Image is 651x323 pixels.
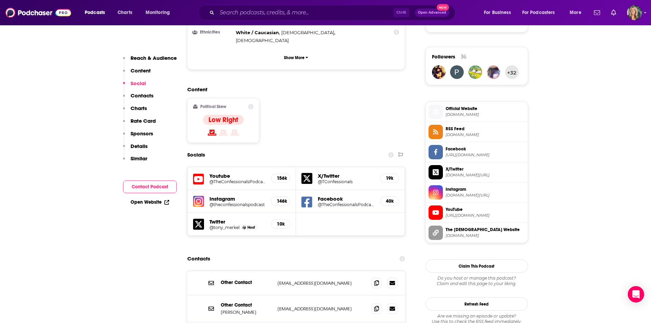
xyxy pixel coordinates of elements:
span: theconfessionalspodcast.com [446,112,525,117]
h5: Twitter [209,218,266,225]
span: https://www.youtube.com/@TheConfessionalsPodcast [446,213,525,218]
h2: Contacts [187,252,210,265]
img: Bubbles4u [487,65,500,79]
a: Instagram[DOMAIN_NAME][URL] [429,185,525,200]
span: YouTube [446,206,525,213]
img: joeyzino2009 [469,65,482,79]
p: Charts [131,105,147,111]
h5: 40k [386,198,393,204]
a: X/Twitter[DOMAIN_NAME][URL] [429,165,525,179]
p: Other Contact [221,280,272,285]
span: [DEMOGRAPHIC_DATA] [281,30,334,35]
button: Claim This Podcast [425,259,528,273]
h2: Content [187,86,400,93]
span: More [570,8,581,17]
h5: @TConfessionals [318,179,375,184]
button: Contacts [123,92,153,105]
button: open menu [518,7,565,18]
p: Rate Card [131,118,156,124]
a: @TheConfessionalsPodcast [318,202,375,207]
span: The [DEMOGRAPHIC_DATA] Website [446,227,525,233]
h5: Youtube [209,173,266,179]
button: Open AdvancedNew [415,9,449,17]
button: Social [123,80,146,93]
h3: Ethnicities [193,30,233,35]
img: User Profile [627,5,642,20]
button: +32 [505,65,519,79]
span: audioboom.com [446,132,525,137]
a: The [DEMOGRAPHIC_DATA] Website[DOMAIN_NAME] [429,226,525,240]
span: theconfessionalspodcast.com [446,233,525,238]
p: Social [131,80,146,86]
p: Details [131,143,148,149]
p: Content [131,67,151,74]
button: open menu [80,7,114,18]
span: Official Website [446,106,525,112]
button: Charts [123,105,147,118]
a: Official Website[DOMAIN_NAME] [429,105,525,119]
a: RSS Feed[DOMAIN_NAME] [429,125,525,139]
span: , [281,29,335,37]
h5: 10k [277,221,284,227]
span: Podcasts [85,8,105,17]
span: , [236,29,280,37]
span: [DEMOGRAPHIC_DATA] [236,38,289,43]
button: Details [123,143,148,156]
h2: Political Skew [200,104,226,109]
a: Facebook[URL][DOMAIN_NAME] [429,145,525,159]
button: Rate Card [123,118,156,130]
span: For Podcasters [522,8,555,17]
span: For Business [484,8,511,17]
a: Open Website [131,199,169,205]
a: Podchaser - Follow, Share and Rate Podcasts [5,6,71,19]
button: Sponsors [123,130,153,143]
button: Contact Podcast [123,180,177,193]
p: [PERSON_NAME] [221,309,272,315]
span: Charts [118,8,132,17]
p: Sponsors [131,130,153,137]
img: kellermeisterk [432,65,446,79]
button: open menu [141,7,179,18]
a: @theconfessionalspodcast [209,202,266,207]
a: Show notifications dropdown [591,7,603,18]
button: open menu [479,7,519,18]
span: Monitoring [146,8,170,17]
button: open menu [565,7,590,18]
p: Other Contact [221,302,272,308]
h5: 146k [277,198,284,204]
button: Show profile menu [627,5,642,20]
img: iconImage [193,196,204,207]
p: [EMAIL_ADDRESS][DOMAIN_NAME] [277,306,366,312]
a: @TheConfessionalsPodcast [209,179,266,184]
a: YouTube[URL][DOMAIN_NAME] [429,205,525,220]
p: Contacts [131,92,153,99]
h2: Socials [187,148,205,161]
p: Similar [131,155,147,162]
span: twitter.com/TConfessionals [446,173,525,178]
img: paulhurdle61 [450,65,464,79]
span: Open Advanced [418,11,446,14]
h5: Facebook [318,196,375,202]
span: Facebook [446,146,525,152]
span: Followers [432,53,455,60]
span: RSS Feed [446,126,525,132]
p: Reach & Audience [131,55,177,61]
button: Show More [193,51,399,64]
a: @tony_merkel [209,225,240,230]
p: Show More [284,55,304,60]
button: Content [123,67,151,80]
span: Logged in as lisa.beech [627,5,642,20]
button: Reach & Audience [123,55,177,67]
span: Host [247,225,255,230]
span: X/Twitter [446,166,525,172]
a: Charts [113,7,136,18]
a: Show notifications dropdown [608,7,619,18]
span: New [437,4,449,11]
h5: 156k [277,175,284,181]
